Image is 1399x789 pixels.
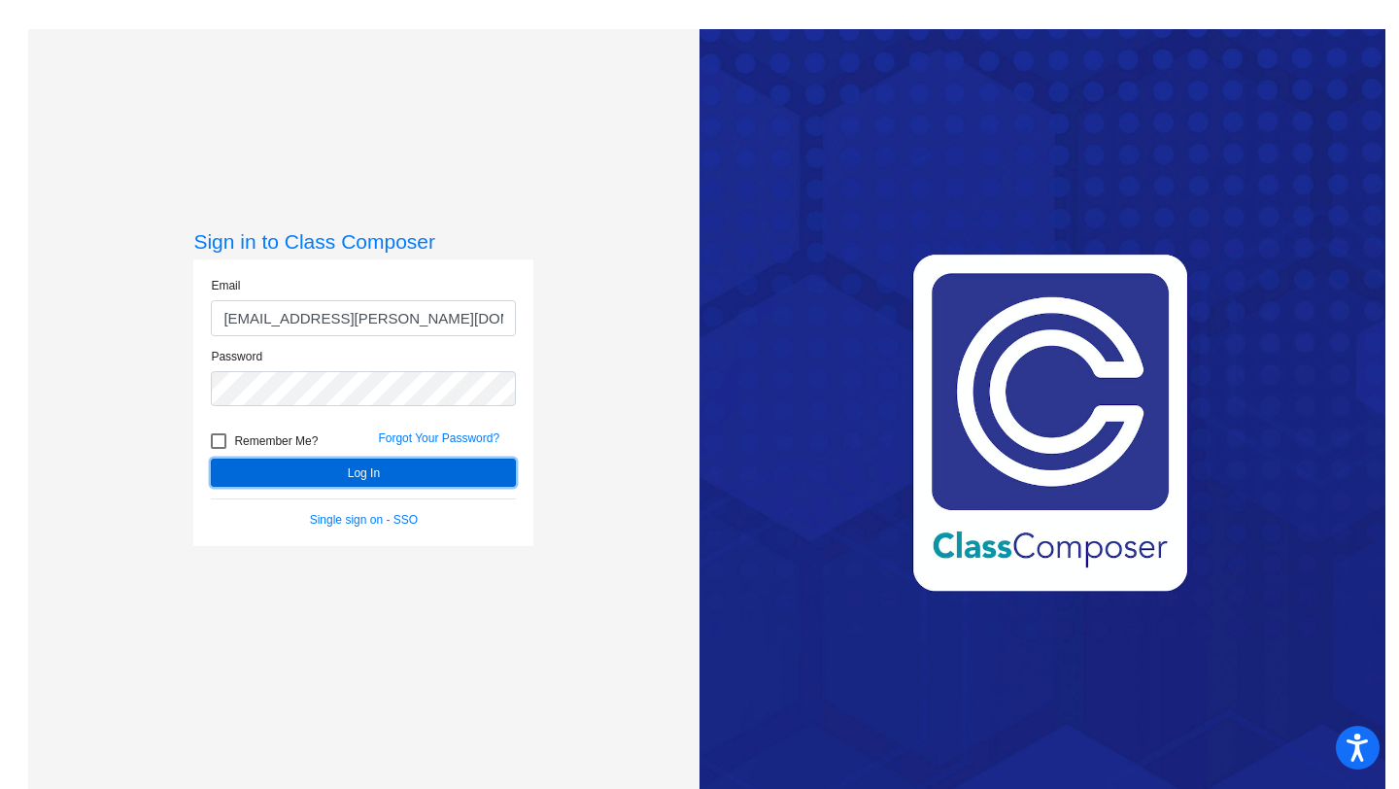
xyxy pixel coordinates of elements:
span: Remember Me? [234,429,318,453]
a: Forgot Your Password? [378,431,499,445]
a: Single sign on - SSO [310,513,418,527]
button: Log In [211,459,516,487]
label: Email [211,277,240,294]
label: Password [211,348,262,365]
h3: Sign in to Class Composer [193,229,533,254]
